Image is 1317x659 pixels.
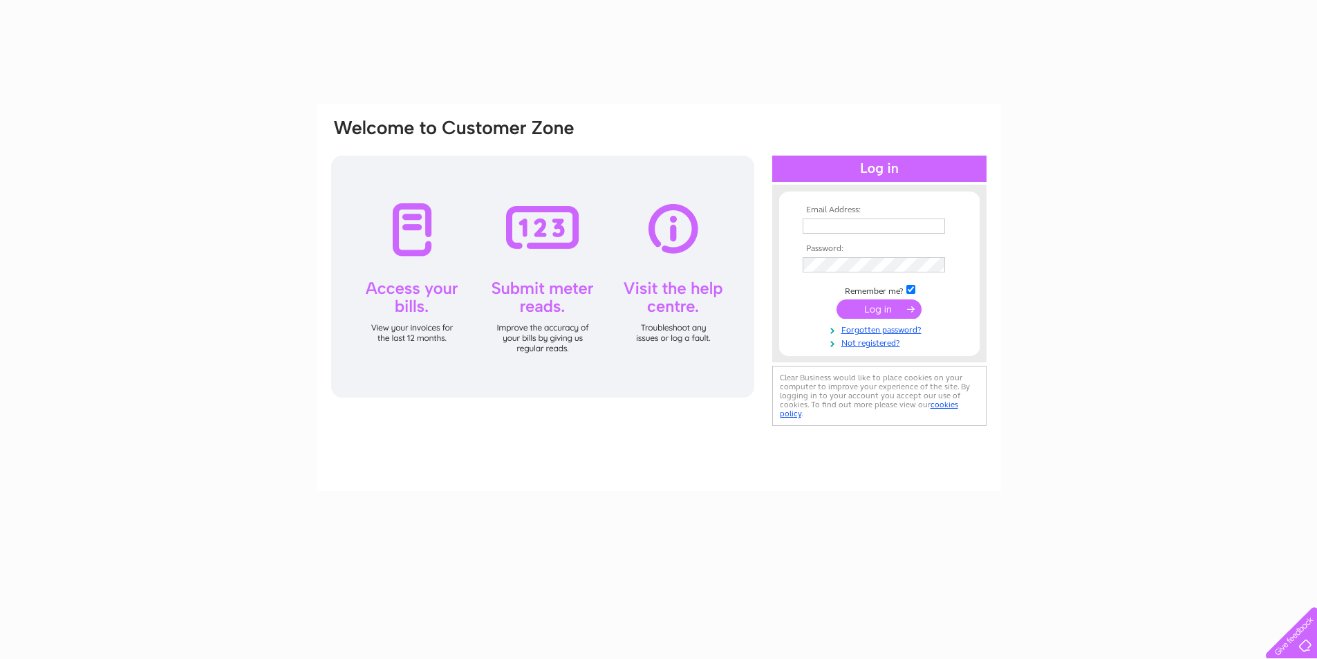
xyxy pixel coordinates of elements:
[772,366,987,426] div: Clear Business would like to place cookies on your computer to improve your experience of the sit...
[803,335,960,349] a: Not registered?
[780,400,958,418] a: cookies policy
[799,205,960,215] th: Email Address:
[803,322,960,335] a: Forgotten password?
[799,244,960,254] th: Password:
[837,299,922,319] input: Submit
[799,283,960,297] td: Remember me?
